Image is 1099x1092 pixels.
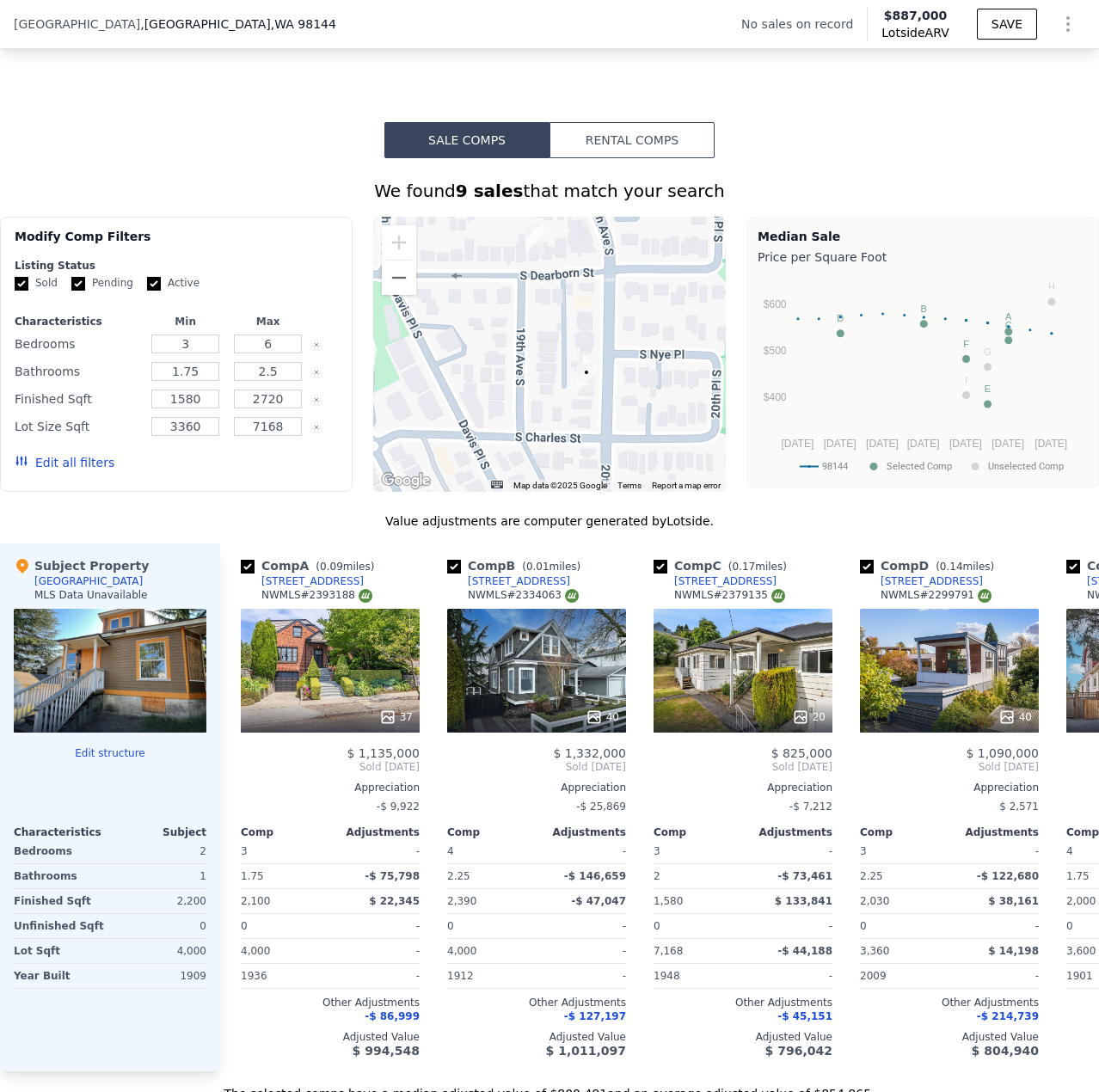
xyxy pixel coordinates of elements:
strong: 9 sales [456,181,524,201]
span: 3 [860,845,867,857]
span: $ 1,135,000 [347,746,420,760]
span: $ 1,332,000 [553,746,626,760]
div: Year Built [14,964,107,988]
button: Sale Comps [384,122,549,158]
button: Zoom out [382,261,416,295]
div: Price per Square Foot [758,245,1088,269]
span: 4 [1066,845,1073,857]
input: Active [147,277,161,291]
a: Terms (opens in new tab) [617,481,642,490]
svg: A chart. [758,269,1084,484]
span: Sold [DATE] [654,760,832,774]
span: 1,580 [654,895,683,907]
text: [DATE] [866,438,899,450]
div: - [334,839,420,863]
text: [DATE] [781,438,814,450]
button: Zoom in [382,225,416,260]
div: Finished Sqft [15,387,141,411]
div: Adjustments [949,825,1039,839]
div: 1936 [241,964,327,988]
span: $ 1,011,097 [546,1044,626,1058]
span: 2,000 [1066,895,1096,907]
div: Bedrooms [15,332,141,356]
div: 40 [998,709,1032,726]
span: , WA 98144 [271,17,336,31]
a: [STREET_ADDRESS] [860,574,983,588]
span: 0 [1066,920,1073,932]
text: F [963,339,969,349]
div: - [746,964,832,988]
span: Sold [DATE] [860,760,1039,774]
span: $ 14,198 [988,945,1039,957]
span: ( miles) [515,561,587,573]
span: -$ 75,798 [365,870,420,882]
button: Clear [313,396,320,403]
div: - [953,914,1039,938]
div: Subject [110,825,206,839]
span: , [GEOGRAPHIC_DATA] [140,15,336,33]
input: Pending [71,277,85,291]
span: ( miles) [929,561,1001,573]
div: - [540,839,626,863]
div: Appreciation [860,781,1039,794]
text: Unselected Comp [988,461,1064,472]
text: [DATE] [1035,438,1067,450]
a: [STREET_ADDRESS] [447,574,570,588]
span: -$ 146,659 [564,870,626,882]
text: $600 [764,298,787,310]
button: Clear [313,341,320,348]
span: 0 [447,920,454,932]
div: 2009 [860,964,946,988]
a: Report a map error [652,481,721,490]
div: Other Adjustments [447,996,626,1009]
span: 2,030 [860,895,889,907]
div: Lot Sqft [14,939,107,963]
span: 2,390 [447,895,476,907]
div: 1 [114,864,206,888]
span: $ 22,345 [369,895,420,907]
span: ( miles) [309,561,381,573]
div: [STREET_ADDRESS] [261,574,364,588]
div: - [334,914,420,938]
div: NWMLS # 2334063 [468,588,579,603]
div: Lot Size Sqft [15,414,141,439]
button: Show Options [1051,7,1085,41]
div: [GEOGRAPHIC_DATA] [34,574,143,588]
div: 1909 [114,964,206,988]
div: 1902 S Dearborn St [525,224,544,254]
text: Selected Comp [887,461,952,472]
label: Sold [15,276,58,291]
div: Bathrooms [14,864,107,888]
text: B [921,304,927,314]
div: 20 [792,709,826,726]
div: [STREET_ADDRESS] [674,574,777,588]
text: C [1005,320,1012,330]
span: -$ 25,869 [576,801,626,813]
span: 3 [654,845,660,857]
div: - [540,964,626,988]
div: Characteristics [15,315,141,328]
span: 7,168 [654,945,683,957]
div: Adjustments [743,825,832,839]
div: Adjusted Value [241,1030,420,1044]
div: 855 20th Ave S [576,352,595,381]
text: I [965,375,967,385]
div: - [746,914,832,938]
text: [DATE] [992,438,1024,450]
a: Open this area in Google Maps (opens a new window) [378,469,434,492]
div: Comp [447,825,537,839]
div: Comp [241,825,330,839]
div: 1948 [654,964,740,988]
div: - [334,939,420,963]
div: 37 [379,709,413,726]
div: Comp [860,825,949,839]
div: Min [148,315,224,328]
div: Subject Property [14,557,149,574]
div: Comp A [241,557,381,574]
text: [DATE] [907,438,940,450]
div: 40 [586,709,619,726]
span: $ 133,841 [775,895,832,907]
span: 4 [447,845,454,857]
span: 0 [860,920,867,932]
span: [GEOGRAPHIC_DATA] [14,15,140,33]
